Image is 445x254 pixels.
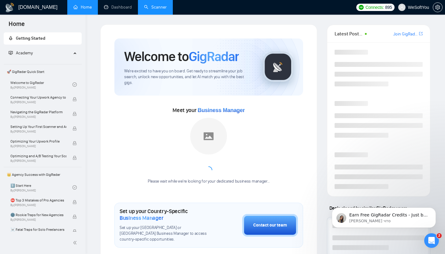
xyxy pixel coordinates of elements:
[73,240,79,246] span: double-left
[323,195,445,238] iframe: Intercom notifications сообщение
[10,203,66,207] span: By [PERSON_NAME]
[365,4,384,11] span: Connects:
[10,212,66,218] span: 🌚 Rookie Traps for New Agencies
[72,200,77,204] span: lock
[10,138,66,144] span: Optimizing Your Upwork Profile
[72,112,77,116] span: lock
[9,50,33,56] span: Academy
[393,31,418,38] a: Join GigRadar Slack Community
[73,5,92,10] a: homeHome
[10,181,72,194] a: 1️⃣ Start HereBy[PERSON_NAME]
[335,30,363,38] span: Latest Posts from the GigRadar Community
[437,233,442,238] span: 2
[253,222,287,229] div: Contact our team
[144,5,167,10] a: searchScanner
[385,4,392,11] span: 895
[124,68,253,86] span: We're excited to have you on board. Get ready to streamline your job search, unlock new opportuni...
[242,214,298,237] button: Contact our team
[72,82,77,87] span: check-circle
[72,229,77,234] span: lock
[205,166,212,174] span: loading
[72,97,77,101] span: lock
[16,50,33,56] span: Academy
[144,179,273,184] div: Please wait while we're looking for your dedicated business manager...
[10,144,66,148] span: By [PERSON_NAME]
[72,141,77,145] span: lock
[433,5,443,10] a: setting
[189,48,239,65] span: GigRadar
[190,118,227,154] img: placeholder.png
[172,107,245,114] span: Meet your
[10,197,66,203] span: ⛔ Top 3 Mistakes of Pro Agencies
[263,52,293,82] img: gigradar-logo.png
[72,215,77,219] span: lock
[10,218,66,222] span: By [PERSON_NAME]
[5,3,15,13] img: logo
[4,20,30,32] span: Home
[10,153,66,159] span: Optimizing and A/B Testing Your Scanner for Better Results
[198,107,245,113] span: Business Manager
[9,51,13,55] span: fund-projection-screen
[9,36,13,40] span: rocket
[10,78,72,91] a: Welcome to GigRadarBy[PERSON_NAME]
[433,5,442,10] span: setting
[72,185,77,190] span: check-circle
[72,156,77,160] span: lock
[424,233,439,248] iframe: Intercom live chat
[104,5,132,10] a: dashboardDashboard
[10,94,66,100] span: Connecting Your Upwork Agency to GigRadar
[10,124,66,130] span: Setting Up Your First Scanner and Auto-Bidder
[10,227,66,233] span: ☠️ Fatal Traps for Solo Freelancers
[120,208,212,221] h1: Set up your Country-Specific
[433,2,443,12] button: setting
[4,66,81,78] span: 🚀 GigRadar Quick Start
[10,130,66,133] span: By [PERSON_NAME]
[419,31,423,37] a: export
[359,5,364,10] img: upwork-logo.png
[10,115,66,119] span: By [PERSON_NAME]
[10,109,66,115] span: Navigating the GigRadar Platform
[16,36,45,41] span: Getting Started
[10,100,66,104] span: By [PERSON_NAME]
[10,159,66,163] span: By [PERSON_NAME]
[4,32,82,45] li: Getting Started
[120,215,163,221] span: Business Manager
[72,126,77,131] span: lock
[4,169,81,181] span: 👑 Agency Success with GigRadar
[400,5,404,9] span: user
[120,225,212,242] span: Set up your [GEOGRAPHIC_DATA] or [GEOGRAPHIC_DATA] Business Manager to access country-specific op...
[124,48,239,65] h1: Welcome to
[419,31,423,36] span: export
